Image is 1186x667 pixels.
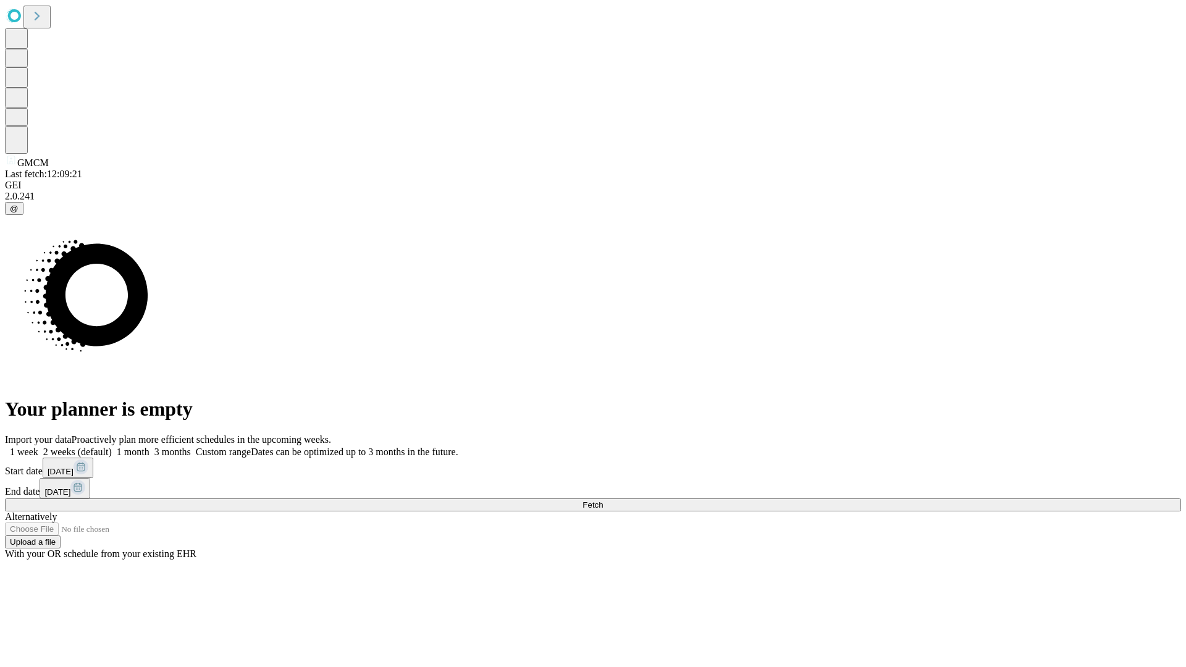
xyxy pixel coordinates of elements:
[154,447,191,457] span: 3 months
[5,191,1181,202] div: 2.0.241
[5,511,57,522] span: Alternatively
[10,447,38,457] span: 1 week
[5,398,1181,421] h1: Your planner is empty
[5,498,1181,511] button: Fetch
[10,204,19,213] span: @
[5,458,1181,478] div: Start date
[17,157,49,168] span: GMCM
[5,180,1181,191] div: GEI
[251,447,458,457] span: Dates can be optimized up to 3 months in the future.
[43,447,112,457] span: 2 weeks (default)
[44,487,70,497] span: [DATE]
[5,169,82,179] span: Last fetch: 12:09:21
[40,478,90,498] button: [DATE]
[72,434,331,445] span: Proactively plan more efficient schedules in the upcoming weeks.
[5,202,23,215] button: @
[5,535,61,548] button: Upload a file
[5,548,196,559] span: With your OR schedule from your existing EHR
[117,447,149,457] span: 1 month
[5,478,1181,498] div: End date
[196,447,251,457] span: Custom range
[582,500,603,510] span: Fetch
[43,458,93,478] button: [DATE]
[5,434,72,445] span: Import your data
[48,467,74,476] span: [DATE]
